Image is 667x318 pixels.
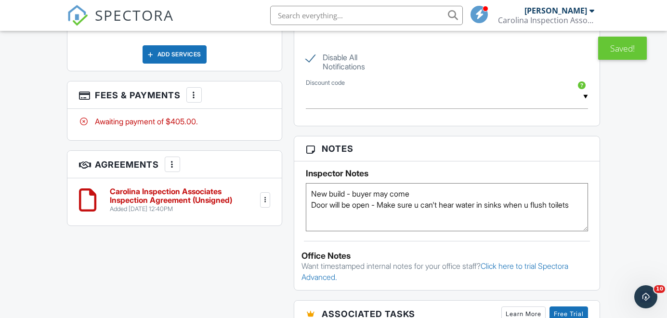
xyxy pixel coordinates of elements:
div: [PERSON_NAME] [524,6,587,15]
input: Search everything... [270,6,463,25]
div: Saved! [598,37,647,60]
label: Discount code [306,79,345,87]
div: Office Notes [301,251,592,261]
img: The Best Home Inspection Software - Spectora [67,5,88,26]
p: Want timestamped internal notes for your office staff? [301,261,592,282]
div: Add Services [143,45,207,64]
a: Click here to trial Spectora Advanced. [301,261,568,281]
div: Awaiting payment of $405.00. [79,116,271,127]
a: Carolina Inspection Associates Inspection Agreement (Unsigned) Added [DATE] 12:40PM [110,187,259,213]
iframe: Intercom live chat [634,285,657,308]
span: 10 [654,285,665,293]
h6: Carolina Inspection Associates Inspection Agreement (Unsigned) [110,187,259,204]
textarea: New build - buyer may come Door will be open [306,183,588,231]
h5: Inspector Notes [306,169,588,178]
h3: Fees & Payments [67,81,282,109]
div: Carolina Inspection Associates [498,15,594,25]
h3: Notes [294,136,600,161]
span: SPECTORA [95,5,174,25]
h3: Agreements [67,151,282,178]
label: Disable All Notifications [306,53,392,65]
div: Added [DATE] 12:40PM [110,205,259,213]
a: SPECTORA [67,13,174,33]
